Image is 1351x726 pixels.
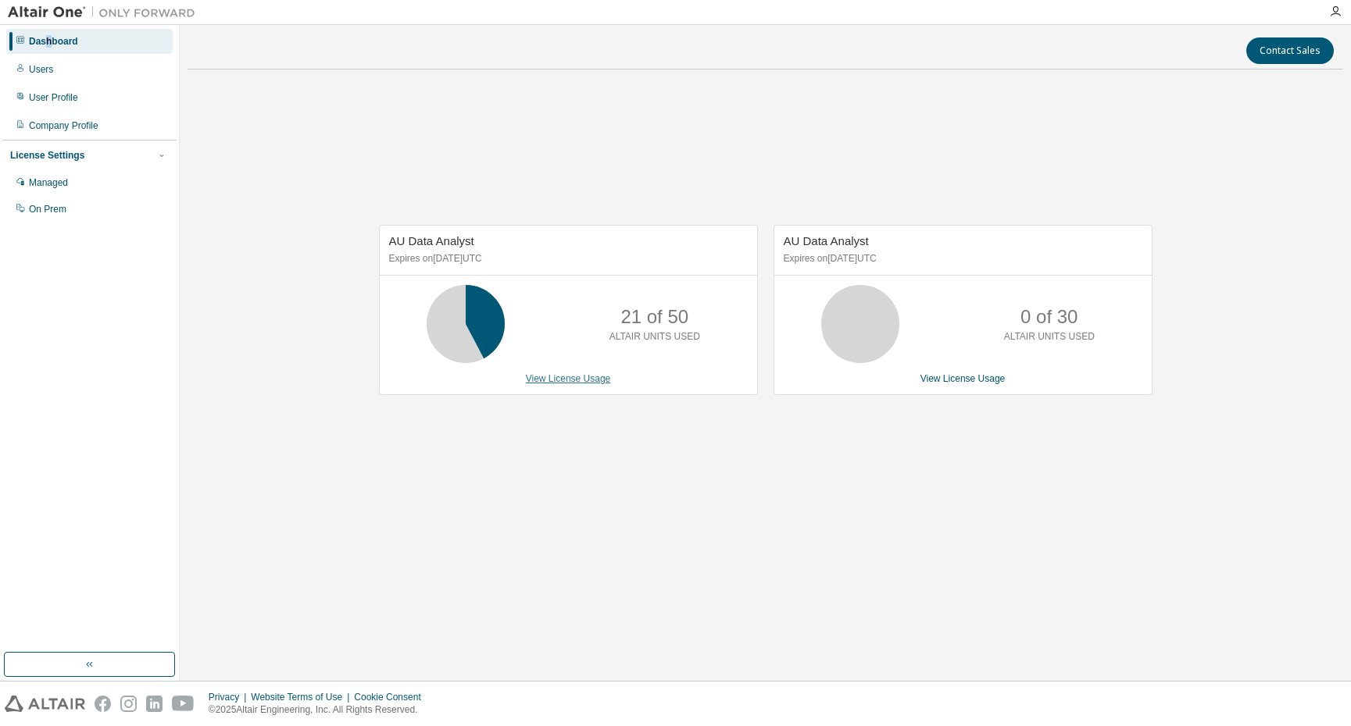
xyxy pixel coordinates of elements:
[29,203,66,215] div: On Prem
[8,5,203,20] img: Altair One
[609,330,700,343] p: ALTAIR UNITS USED
[389,252,744,265] p: Expires on [DATE] UTC
[146,696,163,712] img: linkedin.svg
[1004,330,1095,343] p: ALTAIR UNITS USED
[209,691,251,703] div: Privacy
[5,696,85,712] img: altair_logo.svg
[1020,304,1078,330] p: 0 of 30
[29,63,53,76] div: Users
[526,373,611,384] a: View License Usage
[29,119,98,132] div: Company Profile
[29,91,78,104] div: User Profile
[95,696,111,712] img: facebook.svg
[10,149,84,162] div: License Settings
[172,696,195,712] img: youtube.svg
[29,35,78,48] div: Dashboard
[620,304,688,330] p: 21 of 50
[29,176,68,189] div: Managed
[354,691,430,703] div: Cookie Consent
[920,373,1006,384] a: View License Usage
[120,696,137,712] img: instagram.svg
[389,234,474,247] span: AU Data Analyst
[784,252,1138,265] p: Expires on [DATE] UTC
[1246,37,1334,64] button: Contact Sales
[209,703,431,717] p: © 2025 Altair Engineering, Inc. All Rights Reserved.
[784,234,869,247] span: AU Data Analyst
[251,691,354,703] div: Website Terms of Use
